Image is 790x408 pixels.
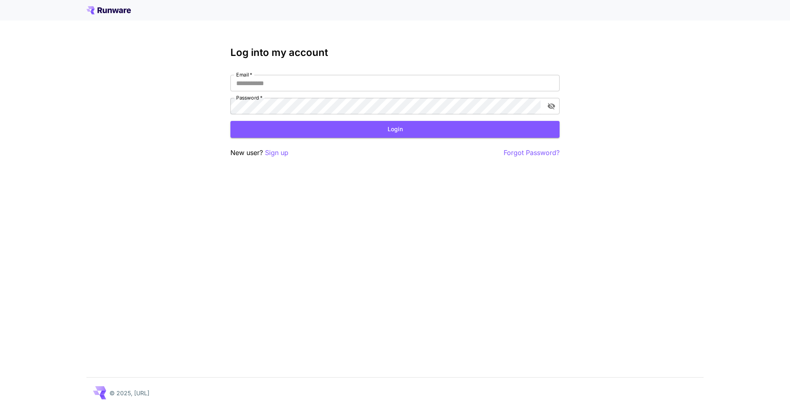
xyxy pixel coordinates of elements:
button: Sign up [265,148,288,158]
h3: Log into my account [230,47,560,58]
button: toggle password visibility [544,99,559,114]
button: Login [230,121,560,138]
p: New user? [230,148,288,158]
label: Email [236,71,252,78]
p: © 2025, [URL] [109,389,149,397]
label: Password [236,94,263,101]
button: Forgot Password? [504,148,560,158]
